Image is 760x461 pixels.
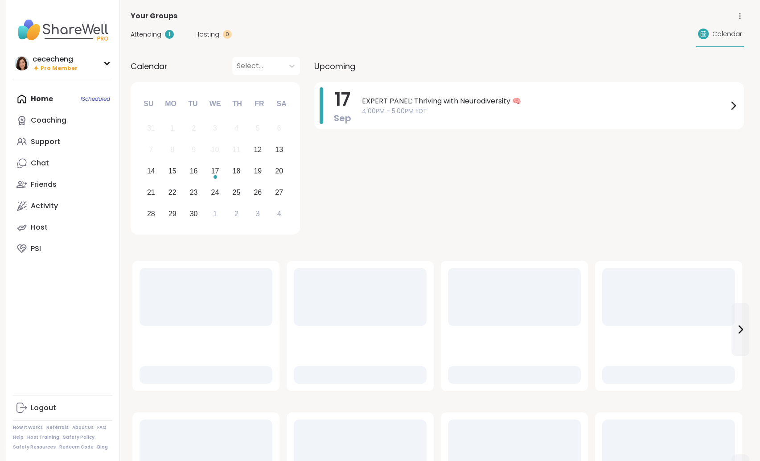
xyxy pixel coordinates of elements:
[46,424,69,431] a: Referrals
[184,204,203,223] div: Choose Tuesday, September 30th, 2025
[168,165,177,177] div: 15
[335,87,350,112] span: 17
[270,119,289,138] div: Not available Saturday, September 6th, 2025
[165,30,174,39] div: 1
[270,204,289,223] div: Choose Saturday, October 4th, 2025
[254,144,262,156] div: 12
[270,140,289,160] div: Choose Saturday, September 13th, 2025
[223,30,232,39] div: 0
[31,180,57,189] div: Friends
[205,140,225,160] div: Not available Wednesday, September 10th, 2025
[275,165,283,177] div: 20
[41,65,78,72] span: Pro Member
[211,165,219,177] div: 17
[227,140,246,160] div: Not available Thursday, September 11th, 2025
[277,208,281,220] div: 4
[147,165,155,177] div: 14
[205,183,225,202] div: Choose Wednesday, September 24th, 2025
[205,119,225,138] div: Not available Wednesday, September 3rd, 2025
[142,162,161,181] div: Choose Sunday, September 14th, 2025
[314,60,355,72] span: Upcoming
[234,208,238,220] div: 2
[13,238,112,259] a: PSI
[63,434,94,440] a: Safety Policy
[275,186,283,198] div: 27
[27,434,59,440] a: Host Training
[31,403,56,413] div: Logout
[233,165,241,177] div: 18
[184,183,203,202] div: Choose Tuesday, September 23rd, 2025
[31,244,41,254] div: PSI
[270,183,289,202] div: Choose Saturday, September 27th, 2025
[59,444,94,450] a: Redeem Code
[131,11,177,21] span: Your Groups
[170,144,174,156] div: 8
[192,122,196,134] div: 2
[163,162,182,181] div: Choose Monday, September 15th, 2025
[227,119,246,138] div: Not available Thursday, September 4th, 2025
[97,444,108,450] a: Blog
[270,162,289,181] div: Choose Saturday, September 20th, 2025
[72,424,94,431] a: About Us
[254,186,262,198] div: 26
[163,119,182,138] div: Not available Monday, September 1st, 2025
[184,140,203,160] div: Not available Tuesday, September 9th, 2025
[227,94,247,114] div: Th
[213,208,217,220] div: 1
[254,165,262,177] div: 19
[142,204,161,223] div: Choose Sunday, September 28th, 2025
[233,144,241,156] div: 11
[13,217,112,238] a: Host
[15,56,29,70] img: cececheng
[362,107,728,116] span: 4:00PM - 5:00PM EDT
[183,94,203,114] div: Tu
[140,118,290,224] div: month 2025-09
[234,122,238,134] div: 4
[139,94,158,114] div: Su
[233,186,241,198] div: 25
[256,122,260,134] div: 5
[13,424,43,431] a: How It Works
[227,183,246,202] div: Choose Thursday, September 25th, 2025
[190,208,198,220] div: 30
[163,183,182,202] div: Choose Monday, September 22nd, 2025
[334,112,351,124] span: Sep
[256,208,260,220] div: 3
[131,30,161,39] span: Attending
[168,186,177,198] div: 22
[195,30,219,39] span: Hosting
[248,204,267,223] div: Choose Friday, October 3rd, 2025
[248,162,267,181] div: Choose Friday, September 19th, 2025
[31,222,48,232] div: Host
[13,397,112,419] a: Logout
[97,424,107,431] a: FAQ
[163,140,182,160] div: Not available Monday, September 8th, 2025
[168,208,177,220] div: 29
[205,204,225,223] div: Choose Wednesday, October 1st, 2025
[13,14,112,45] img: ShareWell Nav Logo
[277,122,281,134] div: 6
[205,162,225,181] div: Choose Wednesday, September 17th, 2025
[227,204,246,223] div: Choose Thursday, October 2nd, 2025
[213,122,217,134] div: 3
[248,183,267,202] div: Choose Friday, September 26th, 2025
[13,434,24,440] a: Help
[250,94,269,114] div: Fr
[248,140,267,160] div: Choose Friday, September 12th, 2025
[192,144,196,156] div: 9
[31,115,66,125] div: Coaching
[205,94,225,114] div: We
[147,186,155,198] div: 21
[147,122,155,134] div: 31
[275,144,283,156] div: 13
[190,165,198,177] div: 16
[227,162,246,181] div: Choose Thursday, September 18th, 2025
[33,54,78,64] div: cececheng
[248,119,267,138] div: Not available Friday, September 5th, 2025
[163,204,182,223] div: Choose Monday, September 29th, 2025
[712,29,742,39] span: Calendar
[147,208,155,220] div: 28
[211,144,219,156] div: 10
[13,152,112,174] a: Chat
[149,144,153,156] div: 7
